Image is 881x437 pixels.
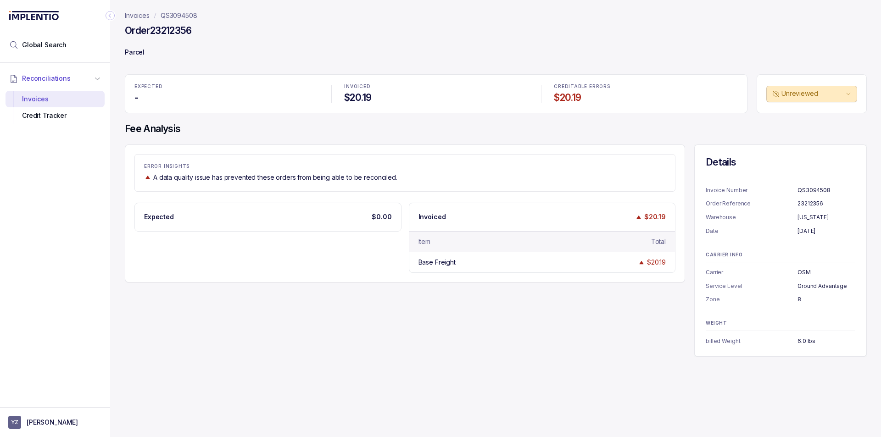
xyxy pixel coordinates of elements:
[161,11,197,20] a: QS3094508
[13,107,97,124] div: Credit Tracker
[766,86,857,102] button: Unreviewed
[22,40,67,50] span: Global Search
[706,295,797,304] p: Zone
[125,24,192,37] h4: Order 23212356
[125,44,867,62] p: Parcel
[144,212,174,221] p: Expected
[706,156,855,169] h4: Details
[706,268,855,304] ul: Information Summary
[797,337,855,346] p: 6.0 lbs
[706,252,855,258] p: CARRIER INFO
[706,321,855,326] p: WEIGHT
[344,91,528,104] h4: $20.19
[372,212,391,221] p: $0.00
[125,11,150,20] a: Invoices
[27,418,78,427] p: [PERSON_NAME]
[706,186,855,236] ul: Information Summary
[134,84,318,89] p: EXPECTED
[6,89,105,126] div: Reconciliations
[144,174,151,181] img: trend image
[797,227,855,236] p: [DATE]
[554,84,738,89] p: CREDITABLE ERRORS
[105,10,116,21] div: Collapse Icon
[554,91,738,104] h4: $20.19
[781,89,844,98] p: Unreviewed
[706,337,855,346] ul: Information Summary
[418,258,456,267] div: Base Freight
[8,416,102,429] button: User initials[PERSON_NAME]
[797,268,855,277] p: OSM
[125,11,197,20] nav: breadcrumb
[706,337,797,346] p: billed Weight
[635,214,642,221] img: trend image
[706,282,797,291] p: Service Level
[797,295,855,304] p: 8
[706,186,797,195] p: Invoice Number
[644,212,666,221] p: $20.19
[797,213,855,222] p: [US_STATE]
[706,268,797,277] p: Carrier
[706,213,797,222] p: Warehouse
[797,282,855,291] p: Ground Advantage
[344,84,528,89] p: INVOICED
[706,199,797,208] p: Order Reference
[125,122,867,135] h4: Fee Analysis
[797,186,855,195] p: QS3094508
[647,258,666,267] div: $20.19
[144,164,666,169] p: ERROR INSIGHTS
[706,227,797,236] p: Date
[638,259,645,266] img: trend image
[153,173,397,182] p: A data quality issue has prevented these orders from being able to be reconciled.
[134,91,318,104] h4: -
[797,199,855,208] p: 23212356
[418,212,446,221] p: Invoiced
[418,237,430,246] div: Item
[651,237,666,246] div: Total
[22,74,71,83] span: Reconciliations
[8,416,21,429] span: User initials
[6,68,105,89] button: Reconciliations
[13,91,97,107] div: Invoices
